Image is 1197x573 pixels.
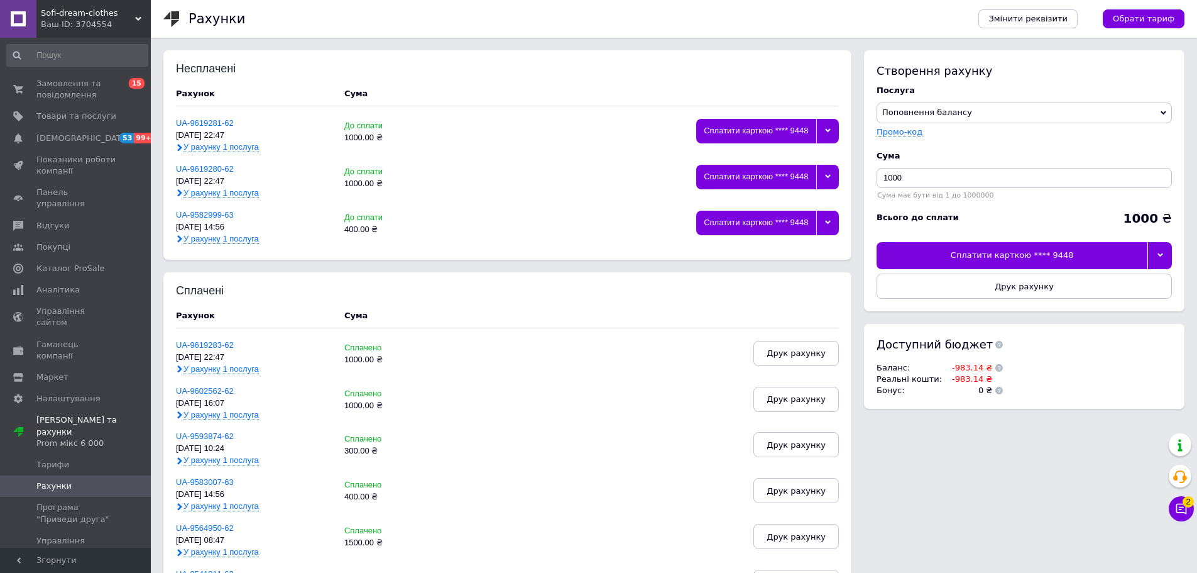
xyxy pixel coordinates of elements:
[344,401,451,411] div: 1000.00 ₴
[176,340,234,350] a: UA-9619283-62
[183,410,259,420] span: У рахунку 1 послуга
[767,486,826,496] span: Друк рахунку
[36,481,72,492] span: Рахунки
[877,274,1172,299] button: Друк рахунку
[877,85,1172,96] div: Послуга
[344,355,451,365] div: 1000.00 ₴
[176,285,258,298] div: Сплачені
[344,121,451,131] div: До сплати
[767,394,826,404] span: Друк рахунку
[176,399,332,408] div: [DATE] 16:07
[995,282,1054,291] span: Друк рахунку
[882,108,972,117] span: Поповнення балансу
[176,386,234,396] a: UA-9602562-62
[129,78,145,89] span: 15
[183,188,259,198] span: У рахунку 1 послуга
[183,455,259,465] span: У рахунку 1 послуга
[753,478,839,503] button: Друк рахунку
[36,393,101,404] span: Налаштування
[36,502,116,525] span: Програма "Приведи друга"
[6,44,148,67] input: Пошук
[183,547,259,557] span: У рахунку 1 послуга
[945,374,992,385] td: -983.14 ₴
[1103,9,1184,28] a: Обрати тариф
[119,133,134,143] span: 53
[344,133,451,143] div: 1000.00 ₴
[36,284,80,296] span: Аналітика
[753,524,839,549] button: Друк рахунку
[767,532,826,542] span: Друк рахунку
[36,414,151,449] span: [PERSON_NAME] та рахунки
[36,78,116,101] span: Замовлення та повідомлення
[176,353,332,362] div: [DATE] 22:47
[176,536,332,545] div: [DATE] 08:47
[36,154,116,177] span: Показники роботи компанії
[36,111,116,122] span: Товари та послуги
[1183,496,1194,507] span: 2
[183,142,259,152] span: У рахунку 1 послуга
[36,220,69,231] span: Відгуки
[753,341,839,366] button: Друк рахунку
[36,242,70,253] span: Покупці
[877,150,1172,162] div: Cума
[344,526,451,536] div: Сплачено
[1123,211,1158,226] b: 1000
[344,310,368,321] div: Cума
[767,348,826,358] span: Друк рахунку
[344,213,451,223] div: До сплати
[344,179,451,189] div: 1000.00 ₴
[36,372,68,383] span: Маркет
[344,492,451,502] div: 400.00 ₴
[1123,212,1172,225] div: ₴
[176,63,258,75] div: Несплачені
[176,223,332,232] div: [DATE] 14:56
[176,164,234,174] a: UA-9619280-62
[696,119,816,143] div: Сплатити карткою **** 9448
[134,133,155,143] span: 99+
[988,13,1068,25] span: Змінити реквізити
[877,168,1172,188] input: Введіть суму
[36,535,116,558] span: Управління картами
[344,538,451,548] div: 1500.00 ₴
[1169,496,1194,521] button: Чат з покупцем2
[176,118,234,128] a: UA-9619281-62
[344,481,451,490] div: Сплачено
[176,88,332,99] div: Рахунок
[1113,13,1174,25] span: Обрати тариф
[176,210,234,220] a: UA-9582999-63
[176,177,332,186] div: [DATE] 22:47
[945,385,992,396] td: 0 ₴
[877,337,993,352] span: Доступний бюджет
[36,438,151,449] div: Prom мікс 6 000
[877,242,1147,269] div: Сплатити карткою **** 9448
[344,447,451,456] div: 300.00 ₴
[344,167,451,177] div: До сплати
[877,63,1172,79] div: Створення рахунку
[696,211,816,235] div: Сплатити карткою **** 9448
[877,127,922,136] label: Промо-код
[877,385,945,396] td: Бонус :
[344,435,451,444] div: Сплачено
[36,306,116,328] span: Управління сайтом
[696,165,816,189] div: Сплатити карткою **** 9448
[176,490,332,499] div: [DATE] 14:56
[183,234,259,244] span: У рахунку 1 послуга
[877,212,959,223] div: Всього до сплати
[36,459,69,470] span: Тарифи
[41,19,151,30] div: Ваш ID: 3704554
[176,444,332,453] div: [DATE] 10:24
[344,389,451,399] div: Сплачено
[176,131,332,140] div: [DATE] 22:47
[36,187,116,209] span: Панель управління
[176,310,332,321] div: Рахунок
[945,362,992,374] td: -983.14 ₴
[183,364,259,374] span: У рахунку 1 послуга
[753,432,839,457] button: Друк рахунку
[36,133,129,144] span: [DEMOGRAPHIC_DATA]
[877,374,945,385] td: Реальні кошти :
[877,191,1172,199] div: Сума має бути від 1 до 1000000
[36,339,116,362] span: Гаманець компанії
[344,343,451,353] div: Сплачено
[767,440,826,450] span: Друк рахунку
[978,9,1078,28] a: Змінити реквізити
